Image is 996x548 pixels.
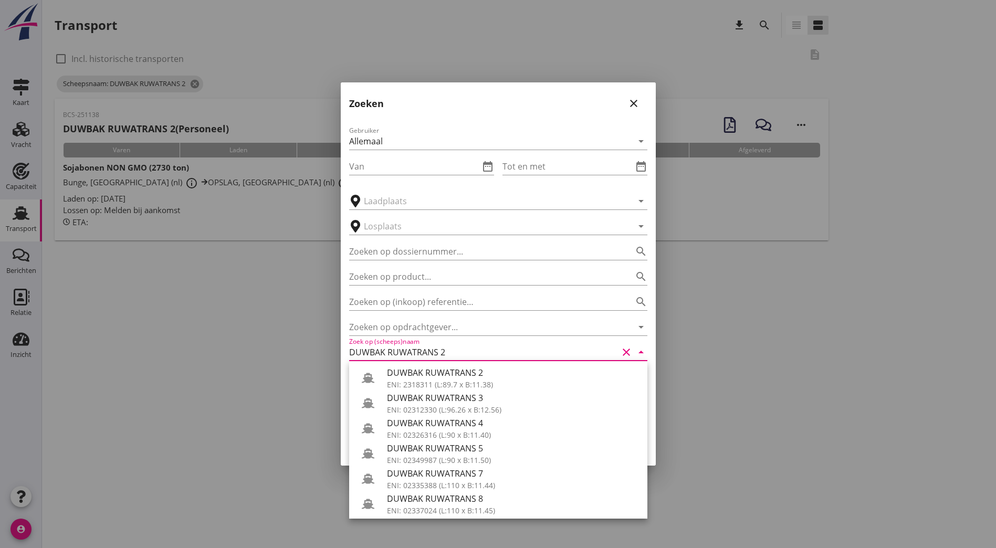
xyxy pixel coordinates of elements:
[349,243,618,260] input: Zoeken op dossiernummer...
[635,321,647,333] i: arrow_drop_down
[635,346,647,359] i: arrow_drop_down
[349,158,479,175] input: Van
[349,293,618,310] input: Zoeken op (inkoop) referentie…
[349,344,618,361] input: Zoek op (scheeps)naam
[502,158,633,175] input: Tot en met
[349,268,618,285] input: Zoeken op product...
[387,442,639,455] div: DUWBAK RUWATRANS 5
[387,492,639,505] div: DUWBAK RUWATRANS 8
[387,467,639,480] div: DUWBAK RUWATRANS 7
[387,366,639,379] div: DUWBAK RUWATRANS 2
[387,429,639,440] div: ENI: 02326316 (L:90 x B:11.40)
[349,319,618,335] input: Zoeken op opdrachtgever...
[387,417,639,429] div: DUWBAK RUWATRANS 4
[364,218,618,235] input: Losplaats
[635,195,647,207] i: arrow_drop_down
[387,518,639,530] div: DUWBAK RV-221
[387,404,639,415] div: ENI: 02312330 (L:96.26 x B:12.56)
[481,160,494,173] i: date_range
[627,97,640,110] i: close
[349,136,383,146] div: Allemaal
[349,97,384,111] h2: Zoeken
[620,346,633,359] i: clear
[635,245,647,258] i: search
[635,135,647,147] i: arrow_drop_down
[387,379,639,390] div: ENI: 2318311 (L:89.7 x B:11.38)
[387,480,639,491] div: ENI: 02335388 (L:110 x B:11.44)
[635,270,647,283] i: search
[635,220,647,233] i: arrow_drop_down
[387,392,639,404] div: DUWBAK RUWATRANS 3
[635,160,647,173] i: date_range
[387,505,639,516] div: ENI: 02337024 (L:110 x B:11.45)
[635,296,647,308] i: search
[364,193,618,209] input: Laadplaats
[387,455,639,466] div: ENI: 02349987 (L:90 x B:11.50)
